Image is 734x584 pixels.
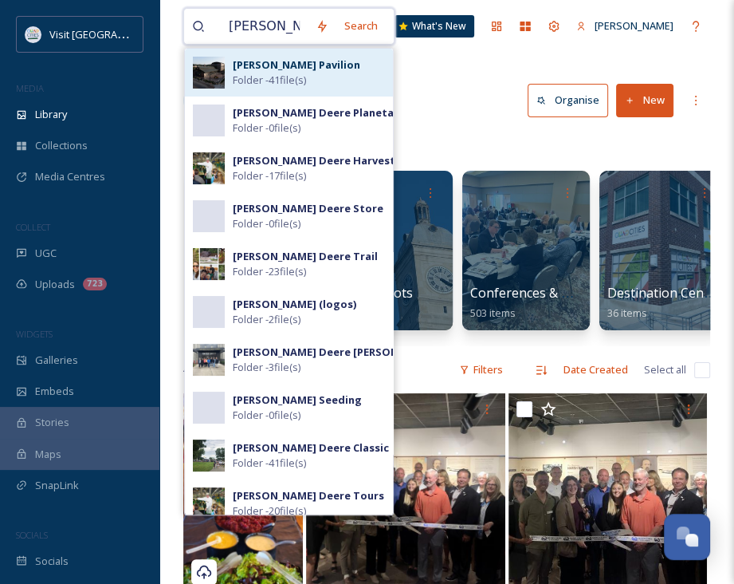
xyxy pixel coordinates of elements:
[233,73,306,88] span: Folder - 41 file(s)
[644,362,686,377] span: Select all
[607,284,728,302] span: Destination Centers
[233,503,306,519] span: Folder - 20 file(s)
[568,10,681,41] a: [PERSON_NAME]
[394,15,474,37] a: What's New
[193,344,225,376] img: c28d9f6a-74a4-4919-8a12-7425d7e728e8.jpg
[233,440,389,455] strong: [PERSON_NAME] Deere Classic
[607,306,647,320] span: 36 items
[233,456,306,471] span: Folder - 41 file(s)
[233,168,306,183] span: Folder - 17 file(s)
[233,297,356,311] strong: [PERSON_NAME] (logos)
[233,216,300,231] span: Folder - 0 file(s)
[336,10,386,41] div: Search
[193,487,225,519] img: 5f02c483-86b0-44c0-9510-3b401506fbf5.jpg
[221,9,308,44] input: Search your library
[233,312,300,327] span: Folder - 2 file(s)
[35,415,69,430] span: Stories
[35,246,57,261] span: UGC
[233,264,306,279] span: Folder - 23 file(s)
[528,84,616,116] a: Organise
[233,393,362,407] strong: [PERSON_NAME] Seeding
[233,120,300,136] span: Folder - 0 file(s)
[595,18,673,33] span: [PERSON_NAME]
[470,284,635,302] span: Conferences & Tradeshows
[35,107,67,122] span: Library
[35,277,75,292] span: Uploads
[233,408,300,423] span: Folder - 0 file(s)
[233,249,378,263] strong: [PERSON_NAME] Deere Trail
[35,384,74,399] span: Embeds
[35,138,88,153] span: Collections
[193,440,225,472] img: c158bc64-3757-4386-aebf-39c3031ddc8d.jpg
[35,169,105,184] span: Media Centres
[35,353,78,368] span: Galleries
[233,153,442,168] strong: [PERSON_NAME] Deere Harvester Works
[35,478,79,493] span: SnapLink
[16,221,50,233] span: COLLECT
[470,306,516,320] span: 503 items
[193,248,225,280] img: 2ed7efec-474d-4203-a783-132607c3ac86.jpg
[664,514,710,560] button: Open Chat
[607,286,728,320] a: Destination Centers36 items
[26,26,41,42] img: QCCVB_VISIT_vert_logo_4c_tagline_122019.svg
[16,529,48,541] span: SOCIALS
[233,105,418,120] strong: [PERSON_NAME] Deere Planetarium
[193,152,225,184] img: 5f02c483-86b0-44c0-9510-3b401506fbf5.jpg
[183,362,215,377] span: 44 file s
[555,354,636,385] div: Date Created
[16,82,44,94] span: MEDIA
[451,354,511,385] div: Filters
[616,84,673,116] button: New
[193,57,225,89] img: 31311efd-777d-416b-95cc-dc5718a0b300.jpg
[528,84,608,116] button: Organise
[233,201,383,215] strong: [PERSON_NAME] Deere Store
[16,328,53,340] span: WIDGETS
[49,26,173,41] span: Visit [GEOGRAPHIC_DATA]
[470,286,635,320] a: Conferences & Tradeshows503 items
[83,278,107,290] div: 723
[233,488,384,503] strong: [PERSON_NAME] Deere Tours
[233,360,300,375] span: Folder - 3 file(s)
[35,447,61,462] span: Maps
[233,345,473,359] strong: [PERSON_NAME] Deere [PERSON_NAME] Works
[35,554,69,569] span: Socials
[233,57,360,72] strong: [PERSON_NAME] Pavilion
